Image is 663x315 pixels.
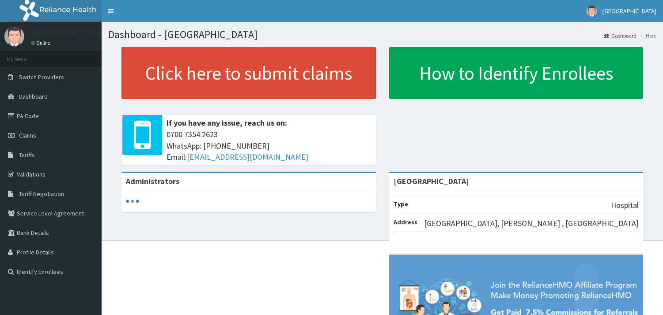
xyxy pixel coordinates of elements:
a: Click here to submit claims [121,47,376,99]
img: User Image [4,27,24,46]
p: [GEOGRAPHIC_DATA] [31,29,104,37]
a: Online [31,40,52,46]
strong: [GEOGRAPHIC_DATA] [394,176,469,186]
a: [EMAIL_ADDRESS][DOMAIN_NAME] [187,152,308,162]
span: 0700 7354 2623 WhatsApp: [PHONE_NUMBER] Email: [167,129,371,163]
img: User Image [586,6,597,17]
b: Administrators [126,176,179,186]
h1: Dashboard - [GEOGRAPHIC_DATA] [108,29,656,40]
a: Dashboard [604,32,636,39]
b: Address [394,218,417,226]
span: Tariff Negotiation [19,190,64,198]
p: [GEOGRAPHIC_DATA], [PERSON_NAME] , [GEOGRAPHIC_DATA] [424,218,639,229]
span: Tariffs [19,151,35,159]
span: Claims [19,131,36,139]
span: [GEOGRAPHIC_DATA] [602,7,656,15]
b: Type [394,200,408,208]
li: Here [637,32,656,39]
svg: audio-loading [126,195,139,208]
b: If you have any issue, reach us on: [167,118,287,128]
p: Hospital [611,200,639,211]
a: How to Identify Enrollees [389,47,644,99]
span: Dashboard [19,92,48,100]
span: Switch Providers [19,73,64,81]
